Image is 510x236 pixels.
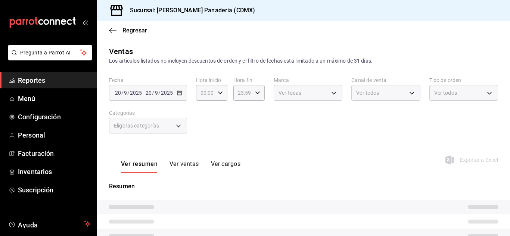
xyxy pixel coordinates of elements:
[155,90,158,96] input: --
[351,78,420,83] label: Canal de venta
[121,160,158,173] button: Ver resumen
[127,90,130,96] span: /
[233,78,265,83] label: Hora fin
[8,45,92,60] button: Pregunta a Parrot AI
[109,46,133,57] div: Ventas
[170,160,199,173] button: Ver ventas
[356,89,379,97] span: Ver todos
[18,219,81,228] span: Ayuda
[124,90,127,96] input: --
[145,90,152,96] input: --
[143,90,144,96] span: -
[158,90,161,96] span: /
[152,90,154,96] span: /
[434,89,457,97] span: Ver todos
[18,94,91,104] span: Menú
[109,27,147,34] button: Regresar
[429,78,498,83] label: Tipo de orden
[18,167,91,177] span: Inventarios
[279,89,301,97] span: Ver todas
[109,182,498,191] p: Resumen
[161,90,173,96] input: ----
[18,148,91,158] span: Facturación
[121,90,124,96] span: /
[109,57,498,65] div: Los artículos listados no incluyen descuentos de orden y el filtro de fechas está limitado a un m...
[124,6,255,15] h3: Sucursal: [PERSON_NAME] Panaderia (CDMX)
[115,90,121,96] input: --
[122,27,147,34] span: Regresar
[18,75,91,85] span: Reportes
[82,19,88,25] button: open_drawer_menu
[130,90,142,96] input: ----
[109,110,187,116] label: Categorías
[121,160,240,173] div: navigation tabs
[211,160,241,173] button: Ver cargos
[274,78,342,83] label: Marca
[196,78,227,83] label: Hora inicio
[18,185,91,195] span: Suscripción
[109,78,187,83] label: Fecha
[114,122,159,129] span: Elige las categorías
[20,49,80,57] span: Pregunta a Parrot AI
[18,112,91,122] span: Configuración
[18,130,91,140] span: Personal
[5,54,92,62] a: Pregunta a Parrot AI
